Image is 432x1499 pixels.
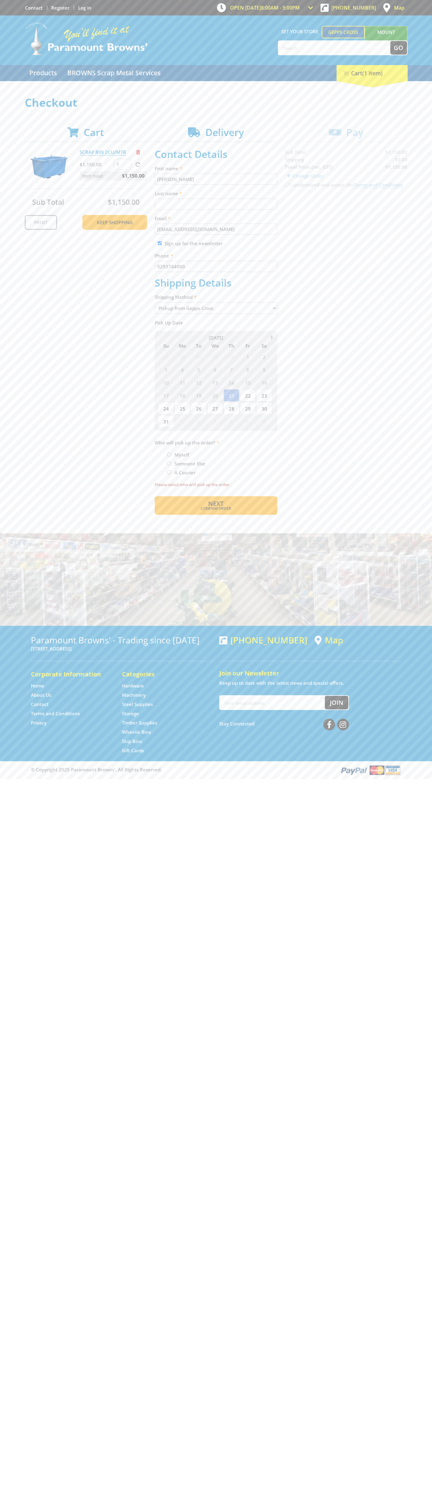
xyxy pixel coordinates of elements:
a: Go to the Contact page [25,5,43,11]
input: Please enter your telephone number. [155,261,277,272]
input: Please enter your first name. [155,174,277,185]
span: 18 [174,389,190,402]
h2: Shipping Details [155,277,277,289]
span: Tu [191,342,207,350]
span: 3 [207,415,223,427]
label: First name [155,165,277,172]
a: Go to the Contact page [31,701,48,708]
a: Go to the Privacy page [31,720,47,726]
label: Please select who will pick up the order. [155,481,277,488]
h3: Paramount Browns' - Trading since [DATE] [31,635,213,645]
a: Go to the Hardware page [122,683,144,689]
a: Go to the Storage page [122,710,139,717]
span: Su [158,342,174,350]
span: $1,150.00 [122,171,145,180]
div: Stay Connected [219,716,349,731]
a: Go to the Gift Cards page [122,747,144,754]
span: 8:00am - 5:00pm [261,4,300,11]
span: 31 [224,350,239,363]
span: Mo [174,342,190,350]
span: 1 [240,350,256,363]
a: Go to the registration page [51,5,69,11]
label: Pick Up Date [155,319,277,326]
span: 10 [158,376,174,389]
span: 25 [174,402,190,415]
span: 27 [158,350,174,363]
label: Email [155,215,277,222]
h5: Join our Newsletter [219,669,401,678]
span: 27 [207,402,223,415]
a: Go to the Products page [25,65,61,81]
label: A Courier [172,467,198,478]
span: Cart [84,126,104,139]
div: [PHONE_NUMBER] [219,635,307,645]
a: Print [25,215,57,230]
h1: Checkout [25,97,408,109]
a: View a map of Gepps Cross location [315,635,343,645]
label: Someone Else [172,458,208,469]
span: 11 [174,376,190,389]
span: 28 [224,402,239,415]
span: 13 [207,376,223,389]
span: Set your store [278,26,322,37]
label: Phone [155,252,277,259]
button: Join [325,696,348,709]
span: 20 [207,389,223,402]
h5: Corporate Information [31,670,110,679]
span: 4 [224,415,239,427]
span: 29 [191,350,207,363]
span: 1 [174,415,190,427]
button: Go [390,41,407,55]
a: SCRAP BIN 2CU/MTR [80,149,126,155]
label: Sign up for the newsletter [165,240,223,246]
img: PayPal, Mastercard, Visa accepted [340,764,401,776]
span: We [207,342,223,350]
a: Go to the Steel Supplies page [122,701,153,708]
span: 30 [256,402,272,415]
span: 28 [174,350,190,363]
input: Please select who will pick up the order. [167,470,171,474]
span: 24 [158,402,174,415]
a: Go to the Timber Supplies page [122,720,157,726]
span: 23 [256,389,272,402]
span: 4 [174,363,190,376]
span: 14 [224,376,239,389]
img: Paramount Browns' [25,22,148,56]
span: 3 [158,363,174,376]
select: Please select a shipping method. [155,302,277,314]
p: Item total: [80,171,147,180]
p: $1,150.00 [80,161,113,168]
span: Fr [240,342,256,350]
span: Th [224,342,239,350]
a: Keep Shopping [82,215,147,230]
label: Who will pick up the order? [155,439,277,446]
input: Please select who will pick up the order. [167,452,171,456]
span: 29 [240,402,256,415]
span: 19 [191,389,207,402]
a: Go to the Wheelie Bins page [122,729,151,735]
span: 6 [207,363,223,376]
span: [DATE] [209,335,223,341]
span: Confirm order [168,507,264,510]
a: Go to the Machinery page [122,692,146,698]
a: Gepps Cross [322,26,365,38]
span: 5 [191,363,207,376]
span: 7 [224,363,239,376]
span: 15 [240,376,256,389]
a: Go to the Home page [31,683,44,689]
span: 30 [207,350,223,363]
span: Next [208,499,224,508]
p: [STREET_ADDRESS] [31,645,213,652]
img: SCRAP BIN 2CU/MTR [31,148,68,185]
div: ® Copyright 2025 Paramount Browns'. All Rights Reserved. [25,764,408,776]
span: 16 [256,376,272,389]
a: Remove from cart [136,149,140,155]
input: Please enter your email address. [155,224,277,235]
span: 5 [240,415,256,427]
span: OPEN [DATE] [230,4,300,11]
span: 9 [256,363,272,376]
span: 6 [256,415,272,427]
div: Cart [337,65,408,81]
span: 12 [191,376,207,389]
a: Mount [PERSON_NAME] [365,26,408,49]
